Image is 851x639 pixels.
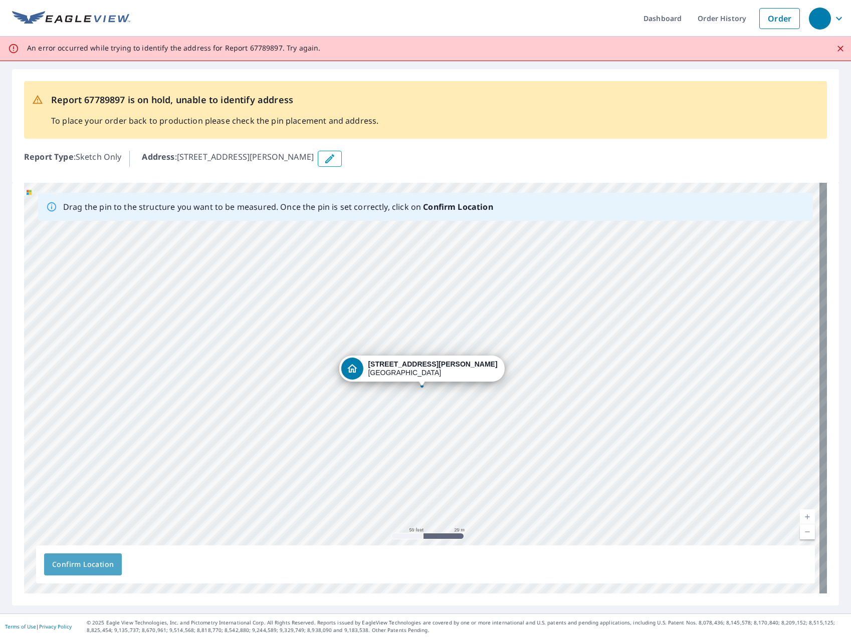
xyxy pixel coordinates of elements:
b: Address [142,151,174,162]
b: Report Type [24,151,74,162]
div: [GEOGRAPHIC_DATA] [368,360,497,377]
a: Current Level 19, Zoom In [800,509,815,524]
a: Terms of Use [5,623,36,630]
button: Close [834,42,847,55]
button: Confirm Location [44,553,122,575]
b: Confirm Location [423,201,493,212]
img: EV Logo [12,11,130,26]
span: Confirm Location [52,558,114,571]
p: Drag the pin to the structure you want to be measured. Once the pin is set correctly, click on [63,201,493,213]
div: Dropped pin, building 1, Residential property, 2400 Broadnax CT Loganville, GA 30052 [339,356,504,387]
p: To place your order back to production please check the pin placement and address. [51,115,378,127]
p: © 2025 Eagle View Technologies, Inc. and Pictometry International Corp. All Rights Reserved. Repo... [87,619,846,634]
p: : Sketch Only [24,151,121,167]
a: Privacy Policy [39,623,72,630]
a: Order [759,8,800,29]
a: Current Level 19, Zoom Out [800,524,815,539]
p: Report 67789897 is on hold, unable to identify address [51,93,378,107]
p: : [STREET_ADDRESS][PERSON_NAME] [142,151,314,167]
strong: [STREET_ADDRESS][PERSON_NAME] [368,360,497,368]
p: An error occurred while trying to identify the address for Report 67789897. Try again. [27,44,320,53]
p: | [5,623,72,629]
